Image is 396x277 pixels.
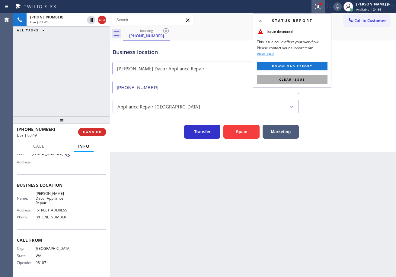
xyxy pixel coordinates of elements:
div: booking [124,28,169,33]
button: Spam [223,125,260,139]
span: City: [17,246,35,251]
span: Phone: [17,215,36,219]
span: [GEOGRAPHIC_DATA] [35,246,71,251]
span: Business location [17,182,106,188]
span: Name: [17,196,36,201]
span: [PHONE_NUMBER] [17,126,55,132]
span: Live | 03:49 [17,133,37,138]
button: Call to Customer [344,15,390,26]
div: [PERSON_NAME] Dacor Appliance Repair [117,65,204,72]
div: (206) 919-4780 [124,27,169,40]
button: Mute [333,2,342,11]
span: Call [33,143,45,149]
span: Info [78,143,90,149]
span: Available | 24:36 [356,7,381,11]
div: Business location [113,48,299,56]
button: Info [74,140,94,152]
span: ALL TASKS [17,28,39,32]
span: State: [17,253,36,258]
button: Hang up [98,16,106,24]
span: [PHONE_NUMBER] [32,151,63,156]
span: Call From [17,237,106,243]
button: Hold Customer [87,16,95,24]
span: [PHONE_NUMBER] [30,14,63,20]
span: [PHONE_NUMBER] [36,215,71,219]
button: HANG UP [78,128,106,136]
input: Phone Number [112,81,299,94]
button: Transfer [184,125,220,139]
span: 98107 [36,260,71,265]
span: Address: [17,160,36,164]
div: [PHONE_NUMBER] [124,33,169,38]
span: WA [36,253,71,258]
span: Phone: [17,151,32,156]
input: Search [112,15,193,25]
span: [PERSON_NAME] Dacor Appliance Repair [36,191,71,205]
span: Call to Customer [354,18,386,23]
button: ALL TASKS [13,27,51,34]
button: Call [30,140,48,152]
button: Marketing [263,125,299,139]
div: [PERSON_NAME] [PERSON_NAME] Dahil [356,2,394,7]
span: [STREET_ADDRESS] [36,208,71,212]
span: Address: [17,208,36,212]
span: Live | 03:49 [30,20,48,24]
div: Appliance Repair [GEOGRAPHIC_DATA] [117,103,200,110]
span: Zipcode: [17,260,36,265]
span: HANG UP [83,130,101,134]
